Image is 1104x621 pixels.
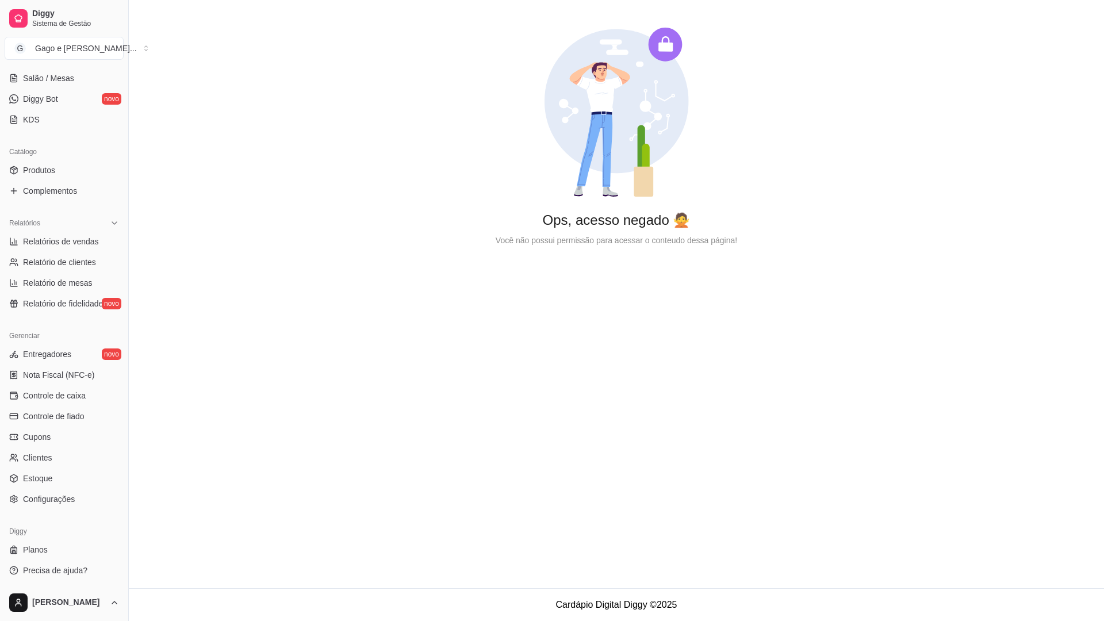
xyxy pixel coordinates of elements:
div: Diggy [5,522,124,540]
a: Relatório de mesas [5,274,124,292]
a: Configurações [5,490,124,508]
a: Produtos [5,161,124,179]
a: DiggySistema de Gestão [5,5,124,32]
div: Gerenciar [5,327,124,345]
button: [PERSON_NAME] [5,589,124,616]
span: Estoque [23,473,52,484]
span: [PERSON_NAME] [32,597,105,608]
span: Relatórios [9,218,40,228]
a: Planos [5,540,124,559]
span: Planos [23,544,48,555]
span: Produtos [23,164,55,176]
a: Cupons [5,428,124,446]
a: Diggy Botnovo [5,90,124,108]
a: Controle de caixa [5,386,124,405]
a: Relatório de clientes [5,253,124,271]
span: Clientes [23,452,52,463]
div: Ops, acesso negado 🙅 [147,211,1086,229]
div: Gago e [PERSON_NAME] ... [35,43,137,54]
span: Precisa de ajuda? [23,565,87,576]
a: Relatórios de vendas [5,232,124,251]
span: Controle de caixa [23,390,86,401]
span: Salão / Mesas [23,72,74,84]
span: Relatório de fidelidade [23,298,103,309]
a: Clientes [5,448,124,467]
a: Relatório de fidelidadenovo [5,294,124,313]
span: KDS [23,114,40,125]
a: KDS [5,110,124,129]
span: Controle de fiado [23,411,85,422]
span: Entregadores [23,348,71,360]
a: Nota Fiscal (NFC-e) [5,366,124,384]
span: Cupons [23,431,51,443]
span: Diggy Bot [23,93,58,105]
span: Relatório de clientes [23,256,96,268]
button: Select a team [5,37,124,60]
a: Estoque [5,469,124,488]
span: Diggy [32,9,119,19]
span: Relatórios de vendas [23,236,99,247]
span: Complementos [23,185,77,197]
a: Salão / Mesas [5,69,124,87]
a: Complementos [5,182,124,200]
div: Você não possui permissão para acessar o conteudo dessa página! [147,234,1086,247]
span: Relatório de mesas [23,277,93,289]
a: Entregadoresnovo [5,345,124,363]
footer: Cardápio Digital Diggy © 2025 [129,588,1104,621]
a: Controle de fiado [5,407,124,425]
span: Nota Fiscal (NFC-e) [23,369,94,381]
a: Precisa de ajuda? [5,561,124,580]
span: Sistema de Gestão [32,19,119,28]
span: Configurações [23,493,75,505]
div: Catálogo [5,143,124,161]
span: G [14,43,26,54]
